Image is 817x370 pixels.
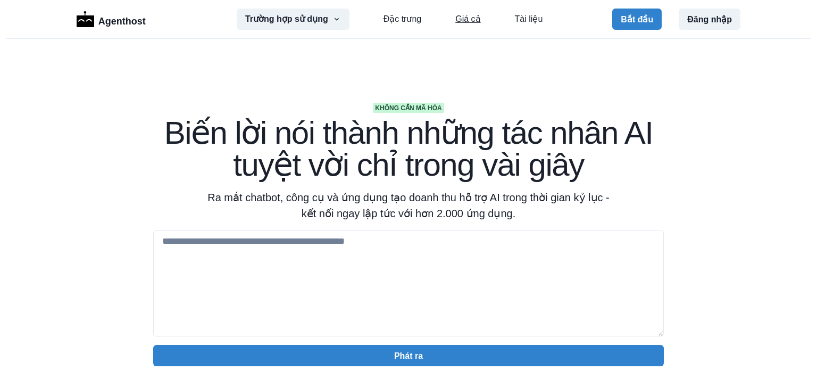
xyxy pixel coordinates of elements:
a: Biểu trưngAgenthost [77,10,146,29]
font: Agenthost [98,16,146,27]
button: Phát ra [153,345,664,366]
button: Trường hợp sử dụng [237,9,349,30]
font: Ra mắt chatbot, công cụ và ứng dụng tạo doanh thu hỗ trợ AI trong thời gian kỷ lục - kết nối ngay... [207,192,609,219]
font: Không cần mã hóa [375,104,441,112]
font: Tài liệu [515,14,543,23]
font: Bắt đầu [621,15,653,24]
font: Đăng nhập [687,15,732,24]
button: Đăng nhập [679,9,740,30]
font: Biến lời nói thành những tác nhân AI tuyệt vời chỉ trong vài giây [164,115,653,183]
button: Bắt đầu [612,9,662,30]
a: Giá cả [455,13,480,26]
font: Đặc trưng [384,14,422,23]
a: Tài liệu [515,13,543,26]
a: Đặc trưng [384,13,422,26]
font: Giá cả [455,14,480,23]
img: Biểu trưng [77,11,94,27]
font: Phát ra [394,351,423,360]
